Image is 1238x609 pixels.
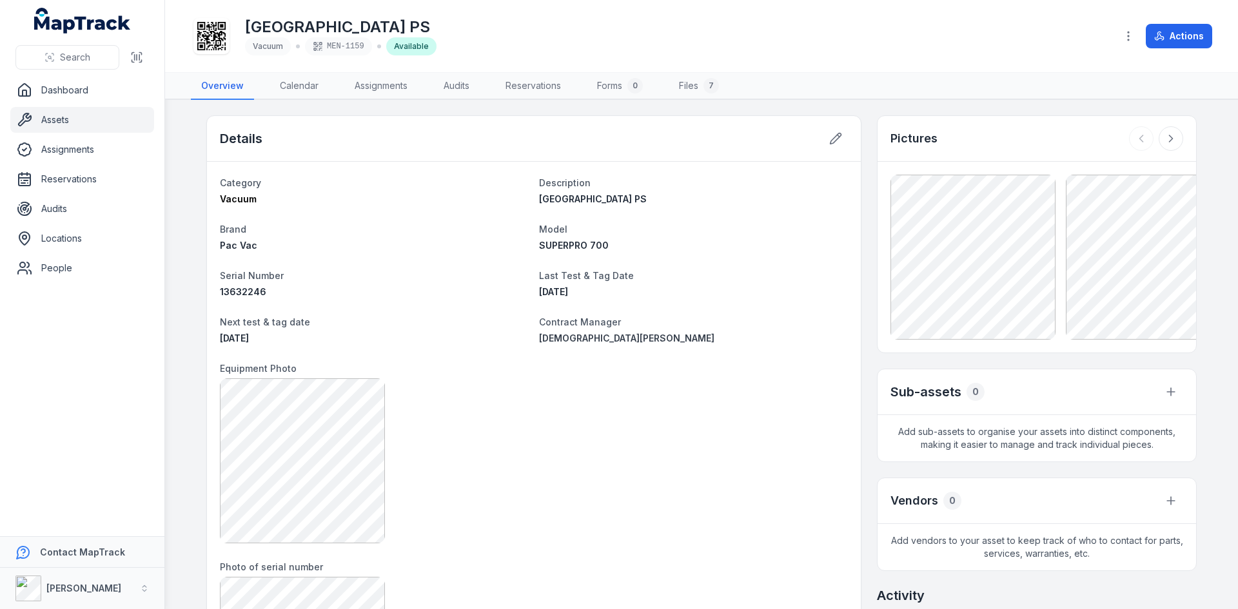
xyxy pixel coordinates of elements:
[10,77,154,103] a: Dashboard
[539,193,647,204] span: [GEOGRAPHIC_DATA] PS
[495,73,571,100] a: Reservations
[386,37,437,55] div: Available
[878,415,1196,461] span: Add sub-assets to organise your assets into distinct components, making it easier to manage and t...
[34,8,131,34] a: MapTrack
[539,224,567,235] span: Model
[220,240,257,251] span: Pac Vac
[539,332,848,345] a: [DEMOGRAPHIC_DATA][PERSON_NAME]
[191,73,254,100] a: Overview
[703,78,719,93] div: 7
[220,130,262,148] h2: Details
[10,255,154,281] a: People
[220,561,323,572] span: Photo of serial number
[220,286,266,297] span: 13632246
[877,586,925,604] h2: Activity
[220,193,257,204] span: Vacuum
[10,226,154,251] a: Locations
[890,383,961,401] h2: Sub-assets
[15,45,119,70] button: Search
[539,286,568,297] span: [DATE]
[220,363,297,374] span: Equipment Photo
[943,492,961,510] div: 0
[433,73,480,100] a: Audits
[220,333,249,343] time: 2/6/2026, 11:25:00 AM
[220,224,246,235] span: Brand
[539,316,621,327] span: Contract Manager
[344,73,418,100] a: Assignments
[587,73,653,100] a: Forms0
[245,17,437,37] h1: [GEOGRAPHIC_DATA] PS
[10,196,154,222] a: Audits
[220,270,284,281] span: Serial Number
[539,270,634,281] span: Last Test & Tag Date
[10,166,154,192] a: Reservations
[220,177,261,188] span: Category
[60,51,90,64] span: Search
[539,177,591,188] span: Description
[253,41,283,51] span: Vacuum
[967,383,985,401] div: 0
[46,583,121,594] strong: [PERSON_NAME]
[539,240,609,251] span: SUPERPRO 700
[890,130,938,148] h3: Pictures
[890,492,938,510] h3: Vendors
[220,316,310,327] span: Next test & tag date
[305,37,372,55] div: MEN-1159
[539,286,568,297] time: 8/6/2025, 10:25:00 AM
[627,78,643,93] div: 0
[270,73,329,100] a: Calendar
[669,73,729,100] a: Files7
[40,546,125,557] strong: Contact MapTrack
[10,137,154,162] a: Assignments
[220,333,249,343] span: [DATE]
[10,107,154,133] a: Assets
[878,524,1196,570] span: Add vendors to your asset to keep track of who to contact for parts, services, warranties, etc.
[1146,24,1212,48] button: Actions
